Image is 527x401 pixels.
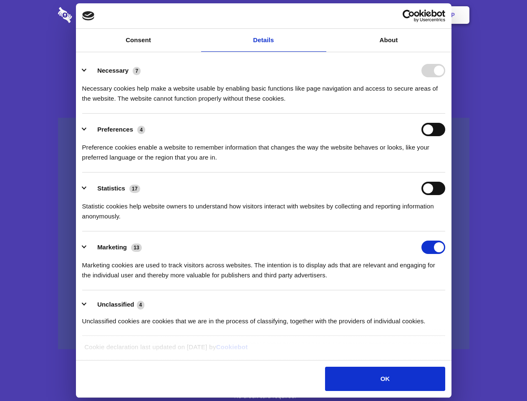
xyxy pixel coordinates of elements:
button: Statistics (17) [82,182,146,195]
a: Pricing [245,2,281,28]
button: Unclassified (4) [82,299,150,310]
a: Cookiebot [216,343,248,350]
iframe: Drift Widget Chat Controller [485,359,517,391]
h1: Eliminate Slack Data Loss. [58,38,469,68]
a: Login [378,2,415,28]
button: Preferences (4) [82,123,151,136]
a: Usercentrics Cookiebot - opens in a new window [372,10,445,22]
span: 17 [129,185,140,193]
label: Necessary [97,67,129,74]
span: 7 [133,67,141,75]
a: Consent [76,29,201,52]
a: Details [201,29,326,52]
a: Wistia video thumbnail [58,118,469,350]
a: Contact [338,2,377,28]
a: About [326,29,451,52]
div: Marketing cookies are used to track visitors across websites. The intention is to display ads tha... [82,254,445,280]
div: Statistic cookies help website owners to understand how visitors interact with websites by collec... [82,195,445,221]
div: Necessary cookies help make a website usable by enabling basic functions like page navigation and... [82,77,445,104]
button: Necessary (7) [82,64,146,77]
div: Cookie declaration last updated on [DATE] by [78,342,449,358]
label: Preferences [97,126,133,133]
div: Unclassified cookies are cookies that we are in the process of classifying, together with the pro... [82,310,445,326]
span: 4 [137,301,145,309]
img: logo [82,11,95,20]
button: Marketing (13) [82,241,147,254]
span: 4 [137,126,145,134]
h4: Auto-redaction of sensitive data, encrypted data sharing and self-destructing private chats. Shar... [58,76,469,104]
img: logo-wordmark-white-trans-d4663122ce5f474addd5e946df7df03e33cb6a1c49d2221995e7729f52c070b2.svg [58,7,129,23]
button: OK [325,367,445,391]
label: Statistics [97,185,125,192]
div: Preference cookies enable a website to remember information that changes the way the website beha... [82,136,445,162]
label: Marketing [97,244,127,251]
span: 13 [131,244,142,252]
